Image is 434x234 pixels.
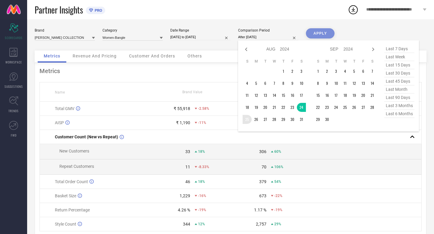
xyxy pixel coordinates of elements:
[359,67,368,76] td: Fri Sep 06 2024
[384,102,414,110] span: last 3 months
[350,59,359,64] th: Thursday
[252,103,261,112] td: Mon Aug 19 2024
[288,91,297,100] td: Fri Aug 16 2024
[252,91,261,100] td: Mon Aug 12 2024
[279,115,288,124] td: Thu Aug 29 2024
[384,53,414,61] span: last week
[288,103,297,112] td: Fri Aug 23 2024
[341,59,350,64] th: Wednesday
[368,67,377,76] td: Sat Sep 07 2024
[59,149,89,153] span: New Customers
[259,193,266,198] div: 673
[384,110,414,118] span: last 6 months
[262,165,266,169] div: 70
[288,59,297,64] th: Friday
[55,90,65,94] span: Name
[322,79,332,88] td: Mon Sep 09 2024
[297,103,306,112] td: Sat Aug 24 2024
[279,91,288,100] td: Thu Aug 15 2024
[243,79,252,88] td: Sun Aug 04 2024
[243,115,252,124] td: Sun Aug 25 2024
[313,67,322,76] td: Sun Sep 01 2024
[270,79,279,88] td: Wed Aug 07 2024
[252,79,261,88] td: Mon Aug 05 2024
[370,46,377,53] div: Next month
[297,79,306,88] td: Sat Aug 10 2024
[368,103,377,112] td: Sat Sep 28 2024
[384,45,414,53] span: last 7 days
[183,222,190,226] div: 344
[384,69,414,77] span: last 30 days
[39,67,422,75] div: Metrics
[261,59,270,64] th: Tuesday
[102,28,163,32] div: Category
[274,180,281,184] span: 54%
[332,79,341,88] td: Tue Sep 10 2024
[198,149,205,154] span: 18%
[274,165,283,169] span: 106%
[384,61,414,69] span: last 15 days
[261,115,270,124] td: Tue Aug 27 2024
[384,77,414,85] span: last 45 days
[185,165,190,169] div: 11
[332,103,341,112] td: Tue Sep 24 2024
[359,79,368,88] td: Fri Sep 13 2024
[270,59,279,64] th: Wednesday
[350,91,359,100] td: Thu Sep 19 2024
[270,91,279,100] td: Wed Aug 14 2024
[261,103,270,112] td: Tue Aug 20 2024
[279,67,288,76] td: Thu Aug 01 2024
[350,67,359,76] td: Thu Sep 05 2024
[55,208,90,212] span: Return Percentage
[187,54,202,58] span: Others
[322,59,332,64] th: Monday
[44,54,60,58] span: Metrics
[55,222,76,226] span: Style Count
[322,67,332,76] td: Mon Sep 02 2024
[35,28,95,32] div: Brand
[73,54,117,58] span: Revenue And Pricing
[279,103,288,112] td: Thu Aug 22 2024
[368,91,377,100] td: Sat Sep 21 2024
[297,115,306,124] td: Sat Aug 31 2024
[279,79,288,88] td: Thu Aug 08 2024
[270,115,279,124] td: Wed Aug 28 2024
[185,149,190,154] div: 33
[288,67,297,76] td: Fri Aug 02 2024
[384,85,414,94] span: last month
[359,103,368,112] td: Fri Sep 27 2024
[259,179,266,184] div: 379
[332,91,341,100] td: Tue Sep 17 2024
[5,84,23,89] span: SUGGESTIONS
[35,4,83,16] span: Partner Insights
[261,79,270,88] td: Tue Aug 06 2024
[261,91,270,100] td: Tue Aug 13 2024
[322,91,332,100] td: Mon Sep 16 2024
[368,79,377,88] td: Sat Sep 14 2024
[198,180,205,184] span: 18%
[55,179,88,184] span: Total Order Count
[270,103,279,112] td: Wed Aug 21 2024
[182,90,202,94] span: Brand Value
[198,194,206,198] span: -16%
[252,59,261,64] th: Monday
[274,149,281,154] span: 60%
[238,34,298,40] input: Select comparison period
[174,106,190,111] div: ₹ 55,918
[313,91,322,100] td: Sun Sep 15 2024
[170,34,231,40] input: Select date range
[11,133,17,137] span: FWD
[341,91,350,100] td: Wed Sep 18 2024
[274,222,281,226] span: 29%
[288,115,297,124] td: Fri Aug 30 2024
[259,149,266,154] div: 306
[297,59,306,64] th: Saturday
[359,59,368,64] th: Friday
[368,59,377,64] th: Saturday
[170,28,231,32] div: Date Range
[297,67,306,76] td: Sat Aug 03 2024
[254,208,266,212] div: 1.17 %
[350,79,359,88] td: Thu Sep 12 2024
[180,193,190,198] div: 1,229
[5,60,22,64] span: WORKSPACE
